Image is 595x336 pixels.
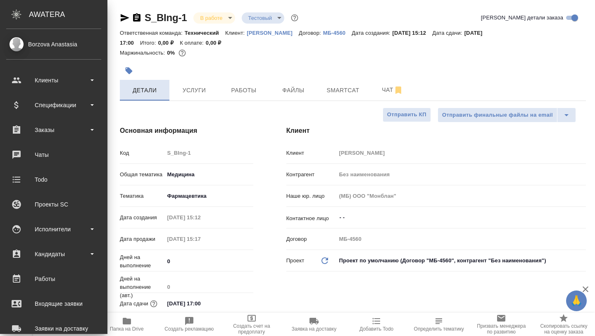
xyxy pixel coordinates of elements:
[110,326,144,332] span: Папка на Drive
[408,313,470,336] button: Определить тематику
[120,235,164,243] p: Дата продажи
[29,6,107,23] div: AWATERA
[383,108,431,122] button: Отправить КП
[120,62,138,80] button: Добавить тэг
[2,269,105,289] a: Работы
[220,313,283,336] button: Создать счет на предоплату
[323,29,352,36] a: МБ-4560
[158,313,220,336] button: Создать рекламацию
[6,149,101,161] div: Чаты
[246,14,275,22] button: Тестовый
[2,169,105,190] a: Todo
[132,13,142,23] button: Скопировать ссылку
[140,40,158,46] p: Итого:
[164,211,237,223] input: Пустое поле
[569,292,583,310] span: 🙏
[120,149,164,157] p: Код
[164,326,214,332] span: Создать рекламацию
[193,12,235,24] div: В работе
[120,50,167,56] p: Маржинальность:
[247,29,299,36] a: [PERSON_NAME]
[387,110,426,120] span: Отправить КП
[286,192,336,200] p: Наше юр. лицо
[283,313,345,336] button: Заявка на доставку
[299,30,323,36] p: Договор:
[292,326,336,332] span: Заявка на доставку
[120,275,164,300] p: Дней на выполнение (авт.)
[198,14,225,22] button: В работе
[120,253,164,270] p: Дней на выполнение
[286,126,586,136] h4: Клиент
[475,323,528,335] span: Призвать менеджера по развитию
[164,255,253,267] input: ✎ Введи что-нибудь
[393,30,433,36] p: [DATE] 15:12
[167,50,177,56] p: 0%
[174,85,214,96] span: Услуги
[164,189,253,203] div: Фармацевтика
[533,313,595,336] button: Скопировать ссылку на оценку заказа
[164,147,253,159] input: Пустое поле
[6,74,101,86] div: Клиенты
[120,126,253,136] h4: Основная информация
[286,235,336,243] p: Договор
[6,322,101,335] div: Заявки на доставку
[6,248,101,260] div: Кандидаты
[185,30,225,36] p: Технический
[2,194,105,215] a: Проекты SC
[286,149,336,157] p: Клиент
[6,273,101,285] div: Работы
[566,290,587,311] button: 🙏
[336,190,586,202] input: Пустое поле
[323,30,352,36] p: МБ-4560
[158,40,180,46] p: 0,00 ₽
[470,313,533,336] button: Призвать менеджера по развитию
[206,40,228,46] p: 0,00 ₽
[336,233,586,245] input: Пустое поле
[225,30,247,36] p: Клиент:
[120,300,148,308] p: Дата сдачи
[286,214,336,223] p: Контактное лицо
[438,108,557,122] button: Отправить финальные файлы на email
[247,30,299,36] p: [PERSON_NAME]
[432,30,464,36] p: Дата сдачи:
[164,168,253,182] div: Медицина
[538,323,590,335] span: Скопировать ссылку на оценку заказа
[345,313,408,336] button: Добавить Todo
[164,298,237,310] input: ✎ Введи что-нибудь
[164,281,253,293] input: Пустое поле
[6,223,101,235] div: Исполнители
[6,198,101,211] div: Проекты SC
[6,173,101,186] div: Todo
[352,30,392,36] p: Дата создания:
[125,85,164,96] span: Детали
[120,170,164,179] p: Общая тематика
[120,13,130,23] button: Скопировать ссылку для ЯМессенджера
[164,233,237,245] input: Пустое поле
[336,254,586,268] div: Проект по умолчанию (Договор "МБ-4560", контрагент "Без наименования")
[180,40,206,46] p: К оплате:
[336,168,586,180] input: Пустое поле
[286,170,336,179] p: Контрагент
[481,14,563,22] span: [PERSON_NAME] детали заказа
[438,108,576,122] div: split button
[414,326,464,332] span: Определить тематику
[373,85,412,95] span: Чат
[581,217,583,218] button: Open
[120,192,164,200] p: Тематика
[323,85,363,96] span: Smartcat
[224,85,264,96] span: Работы
[6,99,101,111] div: Спецификации
[2,144,105,165] a: Чаты
[286,257,305,265] p: Проект
[359,326,393,332] span: Добавить Todo
[145,12,187,23] a: S_BIng-1
[120,214,164,222] p: Дата создания
[242,12,285,24] div: В работе
[225,323,278,335] span: Создать счет на предоплату
[393,85,403,95] svg: Отписаться
[442,110,553,120] span: Отправить финальные файлы на email
[177,48,188,58] button: 2625.50 RUB;
[274,85,313,96] span: Файлы
[336,147,586,159] input: Пустое поле
[6,124,101,136] div: Заказы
